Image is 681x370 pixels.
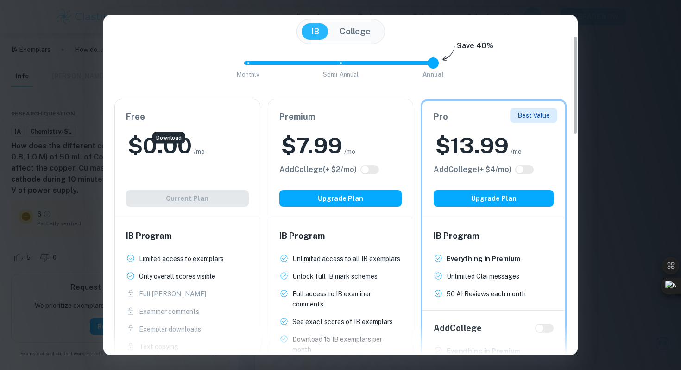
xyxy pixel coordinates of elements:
[279,110,402,123] h6: Premium
[422,71,444,78] span: Annual
[281,131,342,160] h2: $ 7.99
[152,132,185,144] div: Download
[292,254,400,264] p: Unlimited access to all IB exemplars
[279,190,402,207] button: Upgrade Plan
[434,190,554,207] button: Upgrade Plan
[442,46,455,62] img: subscription-arrow.svg
[344,147,355,157] span: /mo
[434,110,554,123] h6: Pro
[292,271,378,281] p: Unlock full IB mark schemes
[434,164,511,175] h6: Click to see all the additional College features.
[279,164,357,175] h6: Click to see all the additional College features.
[139,289,206,299] p: Full [PERSON_NAME]
[434,322,482,335] h6: Add College
[517,110,550,121] p: Best Value
[279,230,402,242] h6: IB Program
[139,271,215,281] p: Only overall scores visible
[323,71,359,78] span: Semi-Annual
[128,131,192,160] h2: $ 0.00
[139,254,224,264] p: Limited access to exemplars
[447,289,526,299] p: 50 AI Reviews each month
[330,23,380,40] button: College
[139,306,199,317] p: Examiner comments
[457,40,493,56] h6: Save 40%
[292,289,402,309] p: Full access to IB examiner comments
[447,254,520,264] p: Everything in Premium
[434,230,554,242] h6: IB Program
[447,271,519,281] p: Unlimited Clai messages
[292,317,393,327] p: See exact scores of IB exemplars
[302,23,328,40] button: IB
[139,324,201,334] p: Exemplar downloads
[126,230,249,242] h6: IB Program
[194,147,205,157] span: /mo
[237,71,259,78] span: Monthly
[126,110,249,123] h6: Free
[435,131,509,160] h2: $ 13.99
[511,147,522,157] span: /mo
